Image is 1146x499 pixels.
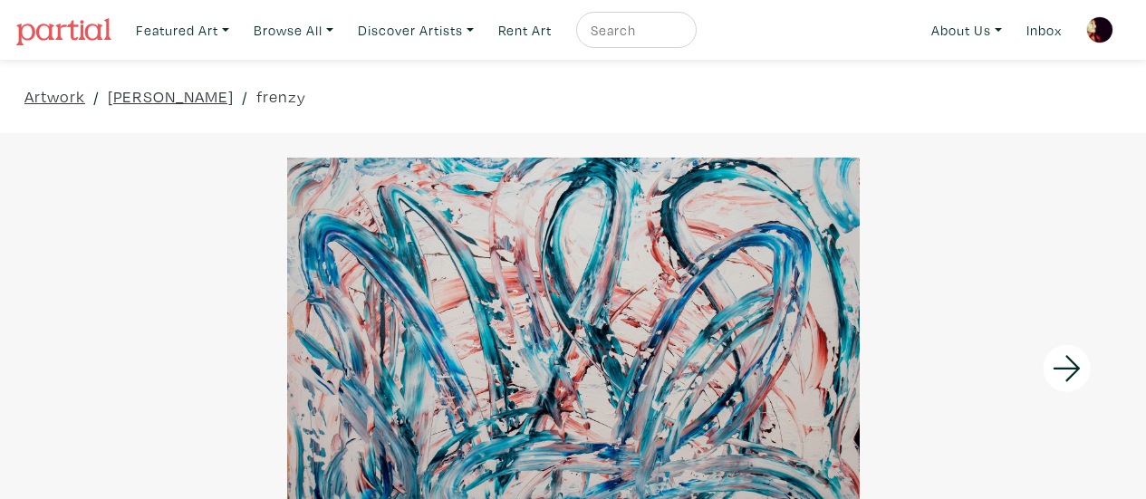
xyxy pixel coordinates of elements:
[242,84,248,109] span: /
[923,12,1010,49] a: About Us
[1086,16,1113,43] img: phpThumb.php
[128,12,237,49] a: Featured Art
[490,12,560,49] a: Rent Art
[256,84,306,109] a: frenzy
[589,19,679,42] input: Search
[350,12,482,49] a: Discover Artists
[24,84,85,109] a: Artwork
[93,84,100,109] span: /
[246,12,342,49] a: Browse All
[108,84,234,109] a: [PERSON_NAME]
[1018,12,1070,49] a: Inbox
